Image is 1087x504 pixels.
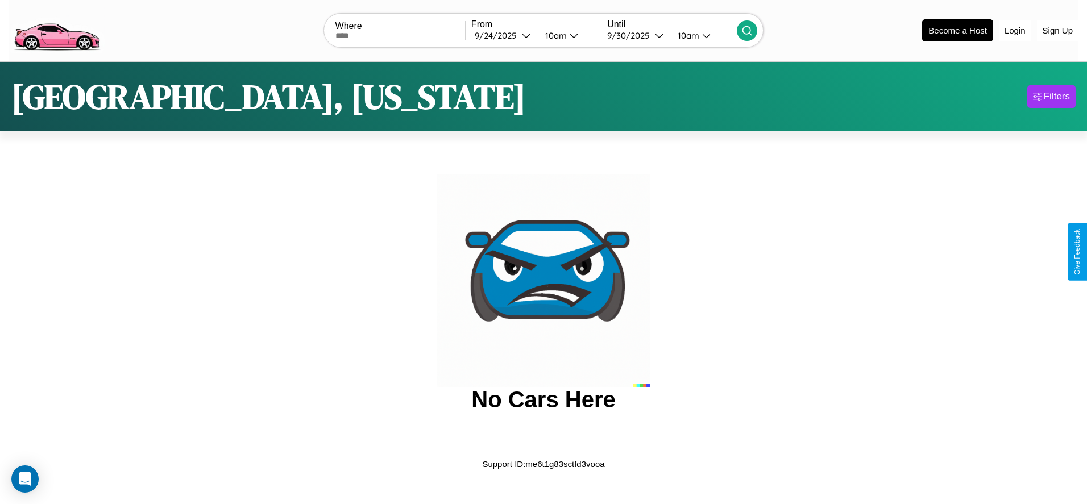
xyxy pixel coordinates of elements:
div: Open Intercom Messenger [11,465,39,493]
div: 10am [540,30,570,41]
button: 10am [536,30,601,41]
div: 9 / 24 / 2025 [475,30,522,41]
div: Give Feedback [1073,229,1081,275]
div: 10am [672,30,702,41]
img: logo [9,6,105,53]
p: Support ID: me6t1g83sctfd3vooa [482,456,604,472]
label: Where [335,21,465,31]
h2: No Cars Here [471,387,615,413]
button: 9/24/2025 [471,30,536,41]
button: Sign Up [1037,20,1078,41]
button: Login [999,20,1031,41]
h1: [GEOGRAPHIC_DATA], [US_STATE] [11,73,526,120]
button: Filters [1027,85,1076,108]
label: From [471,19,601,30]
div: 9 / 30 / 2025 [607,30,655,41]
img: car [437,174,650,387]
label: Until [607,19,737,30]
button: 10am [669,30,737,41]
button: Become a Host [922,19,993,41]
div: Filters [1044,91,1070,102]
